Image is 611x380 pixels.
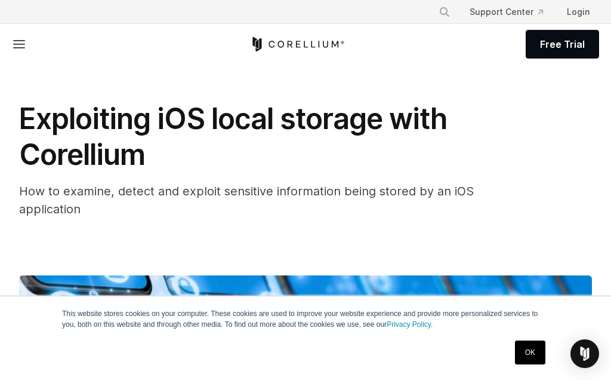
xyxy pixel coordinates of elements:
[557,1,599,23] a: Login
[387,320,433,329] a: Privacy Policy.
[540,37,585,51] span: Free Trial
[250,37,345,51] a: Corellium Home
[460,1,553,23] a: Support Center
[19,101,447,172] span: Exploiting iOS local storage with Corellium
[434,1,455,23] button: Search
[570,339,599,368] div: Open Intercom Messenger
[515,341,545,364] a: OK
[62,308,549,330] p: This website stores cookies on your computer. These cookies are used to improve your website expe...
[19,184,474,216] span: How to examine, detect and exploit sensitive information being stored by an iOS application
[526,30,599,59] a: Free Trial
[429,1,599,23] div: Navigation Menu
